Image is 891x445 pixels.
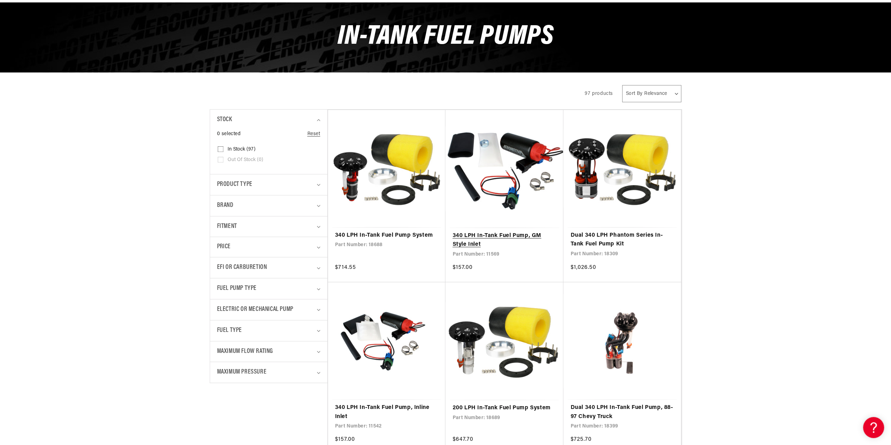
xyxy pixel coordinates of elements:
[217,216,320,237] summary: Fitment (0 selected)
[217,174,320,195] summary: Product type (0 selected)
[585,91,613,96] span: 97 products
[217,242,231,252] span: Price
[217,263,267,273] span: EFI or Carburetion
[217,130,241,138] span: 0 selected
[217,347,273,357] span: Maximum Flow Rating
[217,299,320,320] summary: Electric or Mechanical Pump (0 selected)
[217,326,242,336] span: Fuel Type
[217,305,293,315] span: Electric or Mechanical Pump
[307,130,320,138] a: Reset
[570,403,674,421] a: Dual 340 LPH In-Tank Fuel Pump, 88-97 Chevy Truck
[217,367,267,377] span: Maximum Pressure
[217,362,320,383] summary: Maximum Pressure (0 selected)
[452,404,556,413] a: 200 LPH In-Tank Fuel Pump System
[217,284,257,294] span: Fuel Pump Type
[337,23,554,51] span: In-Tank Fuel Pumps
[452,231,556,249] a: 340 LPH In-Tank Fuel Pump, GM Style Inlet
[217,195,320,216] summary: Brand (0 selected)
[335,403,439,421] a: 340 LPH In-Tank Fuel Pump, Inline Inlet
[228,146,256,153] span: In stock (97)
[217,201,234,211] span: Brand
[217,257,320,278] summary: EFI or Carburetion (0 selected)
[217,237,320,257] summary: Price
[217,341,320,362] summary: Maximum Flow Rating (0 selected)
[217,115,232,125] span: Stock
[570,231,674,249] a: Dual 340 LPH Phantom Series In-Tank Fuel Pump Kit
[217,110,320,130] summary: Stock (0 selected)
[228,157,263,163] span: Out of stock (0)
[217,180,252,190] span: Product type
[217,320,320,341] summary: Fuel Type (0 selected)
[335,231,439,240] a: 340 LPH In-Tank Fuel Pump System
[217,278,320,299] summary: Fuel Pump Type (0 selected)
[217,222,237,232] span: Fitment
